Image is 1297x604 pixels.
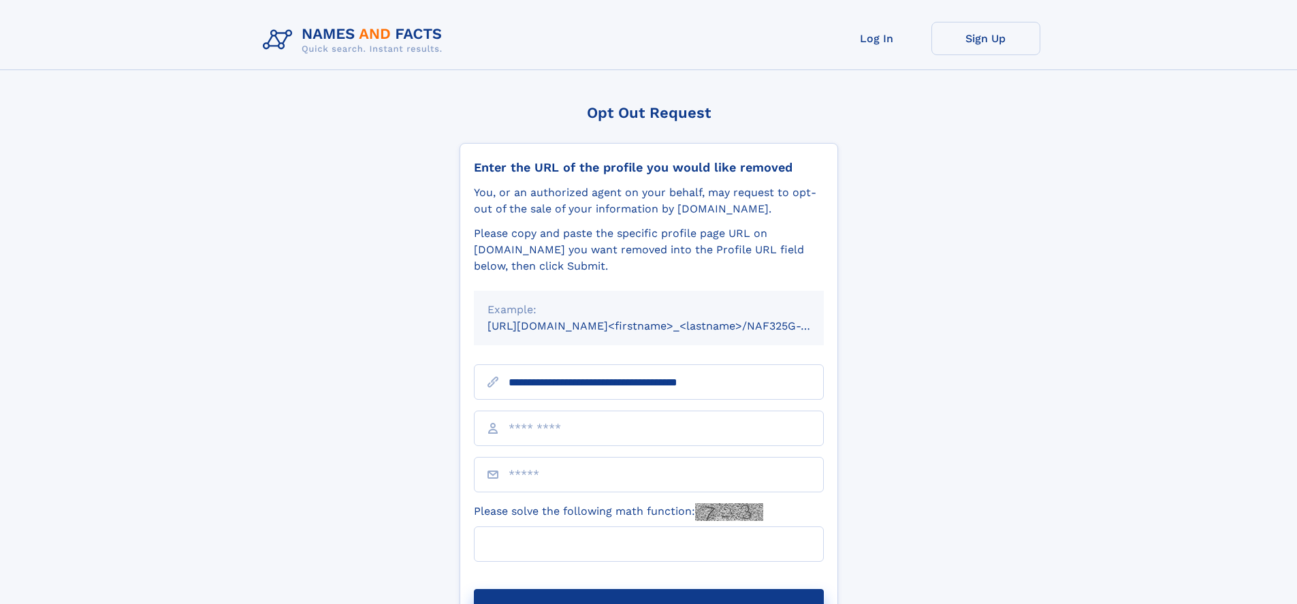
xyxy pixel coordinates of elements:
small: [URL][DOMAIN_NAME]<firstname>_<lastname>/NAF325G-xxxxxxxx [487,319,850,332]
div: Please copy and paste the specific profile page URL on [DOMAIN_NAME] you want removed into the Pr... [474,225,824,274]
label: Please solve the following math function: [474,503,763,521]
div: Opt Out Request [460,104,838,121]
a: Log In [822,22,931,55]
div: Example: [487,302,810,318]
a: Sign Up [931,22,1040,55]
img: Logo Names and Facts [257,22,453,59]
div: You, or an authorized agent on your behalf, may request to opt-out of the sale of your informatio... [474,185,824,217]
div: Enter the URL of the profile you would like removed [474,160,824,175]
